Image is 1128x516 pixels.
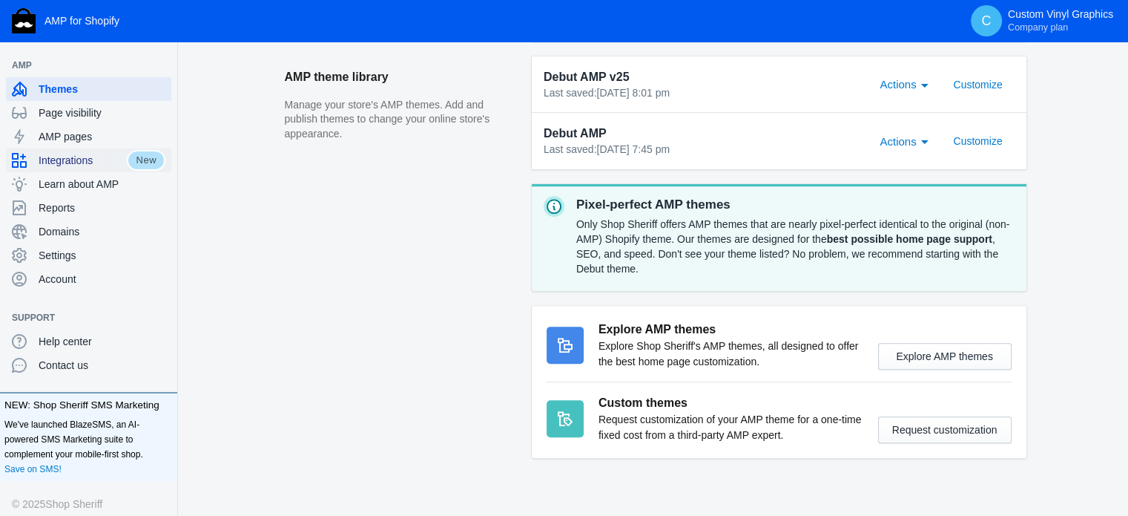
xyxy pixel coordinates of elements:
span: Debut AMP v25 [544,68,630,86]
a: Customize [941,134,1014,146]
span: All Products [442,134,607,166]
span: Learn about AMP [39,177,165,192]
span: Customize [953,79,1002,91]
h3: Explore AMP themes [598,321,863,339]
span: Page visibility [39,105,165,120]
button: HOME / PERSONAL [589,50,740,74]
a: Settings [6,244,171,267]
span: CAR, TRUCK & BOAT [317,54,448,71]
span: AMP pages [39,129,165,144]
span: Support [12,310,151,325]
a: Contact us [6,353,171,377]
mat-select: Actions [880,74,936,92]
p: Request customization of your AMP theme for a one-time fixed cost from a third-party AMP expert. [598,412,863,443]
a: Reports [6,196,171,220]
a: Themes [6,77,171,101]
a: Shop Sheriff [45,496,102,512]
span: Customize [953,135,1002,147]
label: Sort by [352,224,390,238]
a: Page visibility [6,101,171,125]
a: image [41,44,182,80]
a: Learn about AMP [6,172,171,196]
span: Actions [880,135,916,148]
a: Customize [941,77,1014,89]
a: AMP pages [6,125,171,148]
span: Company plan [1008,22,1068,33]
span: Settings [39,248,165,263]
span: AMP for Shopify [44,15,119,27]
span: Themes [39,82,165,97]
span: Reports [39,200,165,215]
span: AMP [12,58,151,73]
span: [DATE] 8:01 pm [596,87,670,99]
button: Customize [941,128,1014,154]
div: Last saved: [544,143,863,157]
span: New [127,150,165,171]
span: Account [39,272,165,287]
button: Explore AMP themes [878,343,1012,370]
span: Actions [880,78,916,91]
span: 994 products [16,267,95,281]
p: Explore Shop Sheriff's AMP themes, all designed to offer the best home page customization. [598,339,863,370]
button: CAR, TRUCK & BOAT [310,50,468,74]
p: Custom Vinyl Graphics [1008,8,1113,33]
span: 994 products [845,221,929,236]
span: Integrations [39,153,127,168]
button: Request customization [878,417,1012,443]
span: BUSINESS [489,54,555,71]
label: Filter by [121,224,164,238]
strong: best possible home page support [827,233,992,245]
button: Menu [257,41,288,71]
span: Go to full site [16,468,262,488]
button: Add a sales channel [151,62,174,68]
label: Filter by [16,209,134,223]
span: [DATE] 7:45 pm [596,143,670,155]
input: Search [6,86,291,114]
img: image [41,44,141,80]
span: Domains [39,224,165,239]
label: Sort by [164,209,282,223]
span: Help center [39,334,165,349]
div: © 2025 [12,496,165,512]
h2: AMP theme library [285,56,517,98]
span: C [979,13,994,28]
p: Manage your store's AMP themes. Add and publish themes to change your online store's appearance. [285,98,517,142]
span: Debut AMP [544,125,607,143]
a: image [16,37,158,74]
span: Contact us [39,358,165,373]
mat-select: Actions [880,131,936,149]
button: Add a sales channel [151,315,174,321]
a: Save on SMS! [4,462,62,477]
button: Customize [941,71,1014,98]
a: IntegrationsNew [6,148,171,172]
h3: Custom themes [598,394,863,412]
img: image [16,37,116,74]
iframe: Drift Widget Chat Controller [1054,442,1110,498]
span: HOME / PERSONAL [596,54,720,71]
a: Domains [6,220,171,244]
div: Last saved: [544,86,863,101]
button: BUSINESS [481,50,575,74]
div: Only Shop Sheriff offers AMP themes that are nearly pixel-perfect identical to the original (non-... [576,214,1015,279]
span: All Products [71,146,227,177]
img: Shop Sheriff Logo [12,8,36,33]
a: Account [6,267,171,291]
p: Pixel-perfect AMP themes [576,196,1015,214]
